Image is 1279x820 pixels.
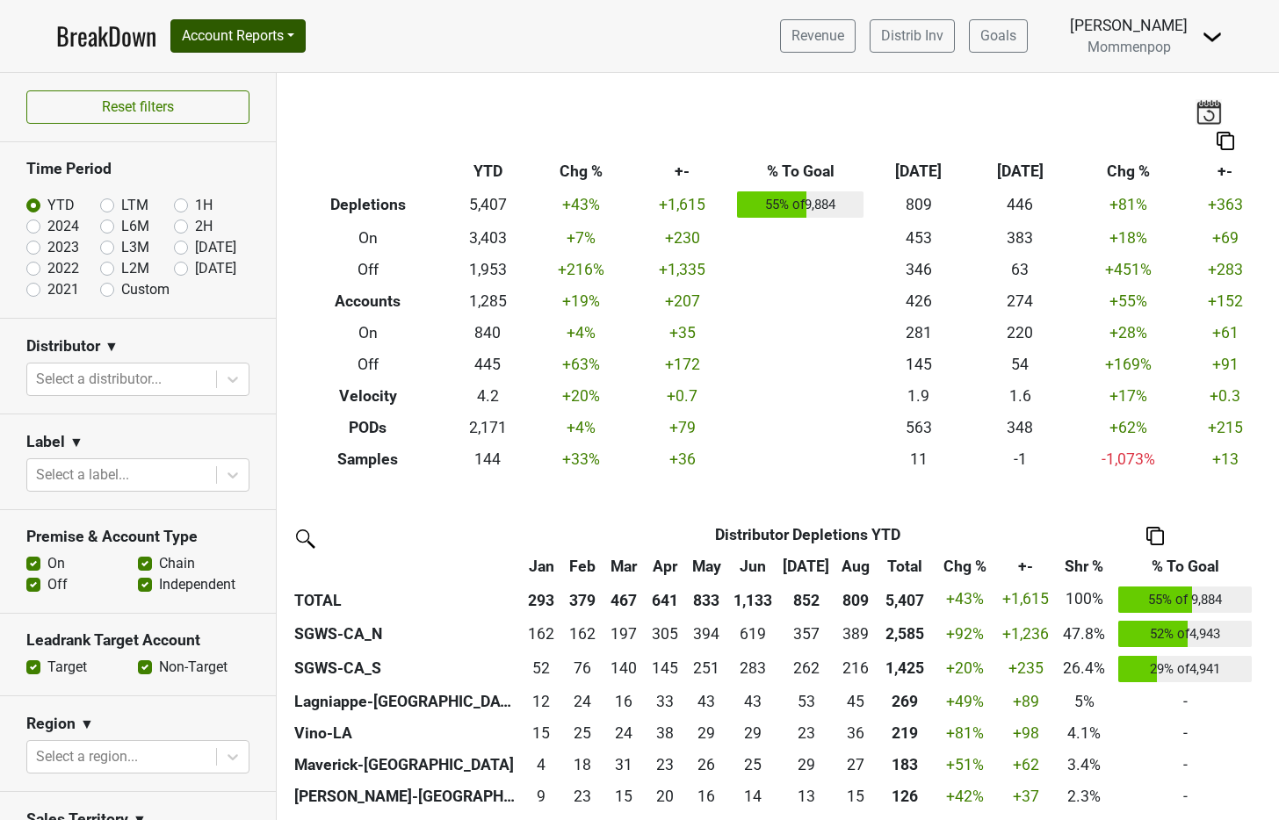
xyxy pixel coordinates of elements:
[531,412,632,443] td: +4 %
[690,657,724,680] div: 251
[291,412,445,443] th: PODs
[195,195,213,216] label: 1H
[835,616,877,651] td: 388.676
[1071,317,1185,349] td: +28 %
[877,717,934,749] th: 219.204
[1070,14,1188,37] div: [PERSON_NAME]
[290,523,318,551] img: filter
[632,443,733,475] td: +36
[607,722,639,744] div: 24
[1185,443,1265,475] td: +13
[648,657,681,680] div: 145
[970,380,1071,412] td: 1.6
[1185,222,1265,254] td: +69
[868,254,969,285] td: 346
[291,222,445,254] th: On
[603,780,644,812] td: 15.132
[56,18,156,54] a: BreakDown
[159,553,195,574] label: Chain
[733,753,774,776] div: 25
[632,349,733,380] td: +172
[607,753,639,776] div: 31
[524,622,557,645] div: 162
[644,651,685,687] td: 145.241
[1071,380,1185,412] td: +17 %
[648,753,681,776] div: 23
[840,785,872,808] div: 15
[603,749,644,780] td: 30.749
[531,349,632,380] td: +63 %
[782,690,831,713] div: 53
[644,717,685,749] td: 38.391
[121,258,149,279] label: L2M
[445,156,531,188] th: YTD
[644,780,685,812] td: 19.932
[1146,527,1164,545] img: Copy to clipboard
[777,686,835,717] td: 53.432
[933,550,996,582] th: Chg %: activate to sort column ascending
[524,753,557,776] div: 4
[969,19,1028,53] a: Goals
[531,285,632,317] td: +19 %
[733,156,868,188] th: % To Goal
[566,753,598,776] div: 18
[685,686,728,717] td: 42.651
[603,550,644,582] th: Mar: activate to sort column ascending
[970,188,1071,223] td: 446
[531,254,632,285] td: +216 %
[728,780,777,812] td: 13.985
[47,237,79,258] label: 2023
[121,237,149,258] label: L3M
[880,622,929,645] div: 2,585
[644,749,685,780] td: 23.366
[566,622,598,645] div: 162
[445,222,531,254] td: 3,403
[1071,156,1185,188] th: Chg %
[685,582,728,617] th: 833
[728,582,777,617] th: 1,133
[1001,622,1050,645] div: +1,236
[603,717,644,749] td: 23.841
[159,657,228,678] label: Non-Target
[1001,690,1050,713] div: +89
[780,19,856,53] a: Revenue
[562,717,603,749] td: 25.039
[733,722,774,744] div: 29
[933,651,996,687] td: +20 %
[1071,188,1185,223] td: +81 %
[121,216,149,237] label: L6M
[290,550,521,582] th: &nbsp;: activate to sort column ascending
[840,657,872,680] div: 216
[1001,753,1050,776] div: +62
[1114,749,1256,780] td: -
[690,722,724,744] div: 29
[868,349,969,380] td: 145
[970,443,1071,475] td: -1
[777,780,835,812] td: 12.6
[835,686,877,717] td: 44.734
[1001,785,1050,808] div: +37
[195,258,236,279] label: [DATE]
[521,550,562,582] th: Jan: activate to sort column ascending
[777,651,835,687] td: 262.401
[632,412,733,443] td: +79
[997,550,1055,582] th: +-: activate to sort column ascending
[782,753,831,776] div: 29
[933,717,996,749] td: +81 %
[562,780,603,812] td: 23.466
[1071,285,1185,317] td: +55 %
[733,657,774,680] div: 283
[1114,780,1256,812] td: -
[26,715,76,733] h3: Region
[835,651,877,687] td: 215.91
[777,550,835,582] th: Jul: activate to sort column ascending
[1054,582,1114,617] td: 100%
[970,285,1071,317] td: 274
[566,690,598,713] div: 24
[290,616,521,651] th: SGWS-CA_N
[970,412,1071,443] td: 348
[835,749,877,780] td: 26.867
[566,657,598,680] div: 76
[933,749,996,780] td: +51 %
[603,651,644,687] td: 140.239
